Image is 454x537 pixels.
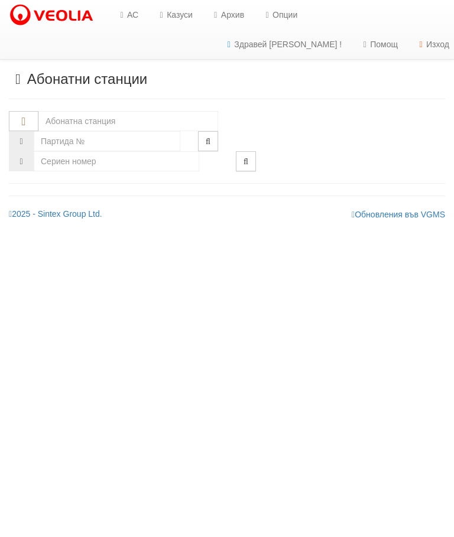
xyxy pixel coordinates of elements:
a: 2025 - Sintex Group Ltd. [9,209,102,219]
img: VeoliaLogo.png [9,3,99,28]
input: Сериен номер [34,151,199,171]
a: Обновления във VGMS [352,210,445,219]
input: Партида № [34,131,180,151]
input: Абонатна станция [38,111,218,131]
h3: Абонатни станции [9,71,445,87]
a: Помощ [351,30,407,59]
a: Здравей [PERSON_NAME] ! [215,30,351,59]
